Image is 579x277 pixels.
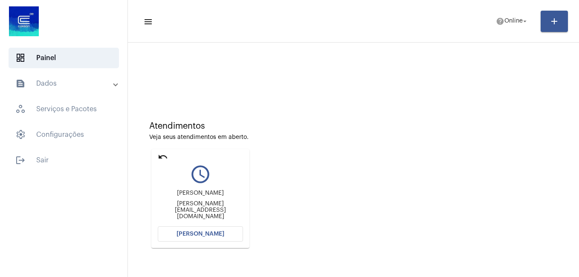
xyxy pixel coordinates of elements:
div: [PERSON_NAME] [158,190,243,196]
mat-icon: help [496,17,504,26]
mat-expansion-panel-header: sidenav iconDados [5,73,127,94]
span: Online [504,18,523,24]
span: Serviços e Pacotes [9,99,119,119]
mat-icon: sidenav icon [143,17,152,27]
span: [PERSON_NAME] [177,231,224,237]
mat-icon: query_builder [158,164,243,185]
mat-icon: arrow_drop_down [521,17,529,25]
mat-icon: sidenav icon [15,155,26,165]
span: Configurações [9,124,119,145]
span: sidenav icon [15,130,26,140]
div: [PERSON_NAME][EMAIL_ADDRESS][DOMAIN_NAME] [158,201,243,220]
button: Online [491,13,534,30]
mat-icon: undo [158,152,168,162]
span: sidenav icon [15,53,26,63]
mat-icon: sidenav icon [15,78,26,89]
span: Painel [9,48,119,68]
div: Atendimentos [149,121,558,131]
span: Sair [9,150,119,170]
div: Veja seus atendimentos em aberto. [149,134,558,141]
mat-icon: add [549,16,559,26]
img: d4669ae0-8c07-2337-4f67-34b0df7f5ae4.jpeg [7,4,41,38]
button: [PERSON_NAME] [158,226,243,242]
mat-panel-title: Dados [15,78,114,89]
span: sidenav icon [15,104,26,114]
